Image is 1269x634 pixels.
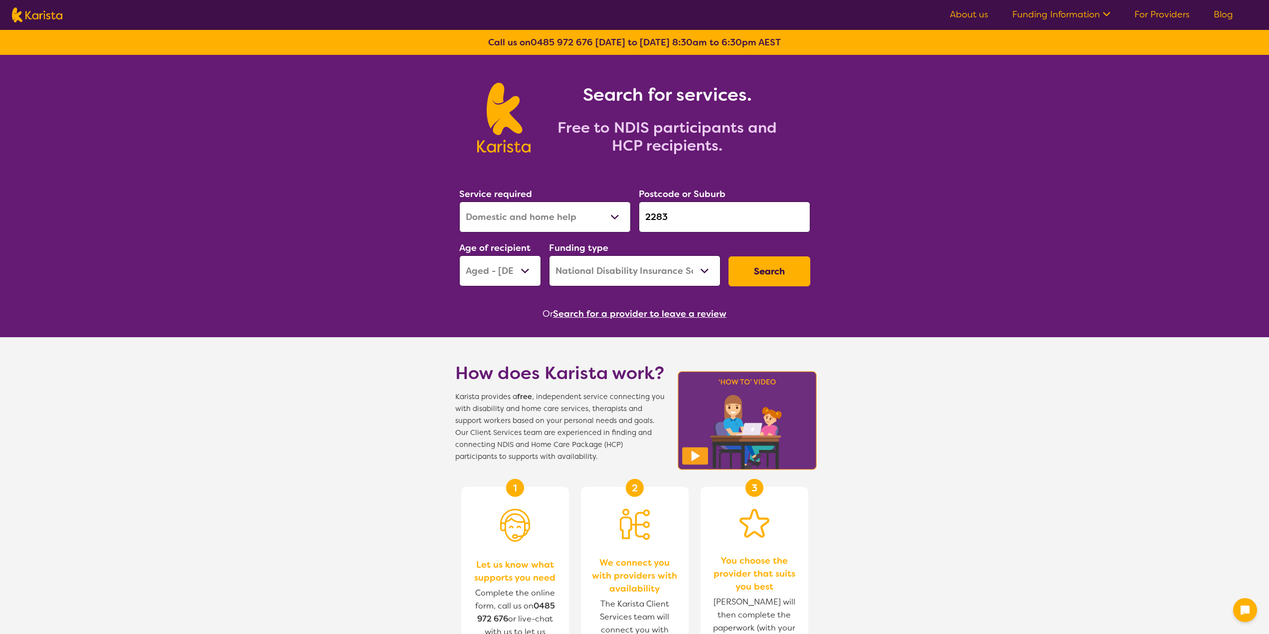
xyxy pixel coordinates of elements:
[506,479,524,497] div: 1
[459,242,531,254] label: Age of recipient
[543,306,553,321] span: Or
[459,188,532,200] label: Service required
[531,36,593,48] a: 0485 972 676
[553,306,726,321] button: Search for a provider to leave a review
[500,509,530,542] img: Person with headset icon
[711,554,798,593] span: You choose the provider that suits you best
[739,509,769,538] img: Star icon
[471,558,559,584] span: Let us know what supports you need
[543,119,792,155] h2: Free to NDIS participants and HCP recipients.
[455,361,665,385] h1: How does Karista work?
[488,36,781,48] b: Call us on [DATE] to [DATE] 8:30am to 6:30pm AEST
[728,256,810,286] button: Search
[639,202,810,232] input: Type
[477,83,531,153] img: Karista logo
[549,242,608,254] label: Funding type
[12,7,62,22] img: Karista logo
[455,391,665,463] span: Karista provides a , independent service connecting you with disability and home care services, t...
[620,509,650,540] img: Person being matched to services icon
[591,556,679,595] span: We connect you with providers with availability
[950,8,988,20] a: About us
[517,392,532,402] b: free
[639,188,725,200] label: Postcode or Suburb
[1134,8,1190,20] a: For Providers
[626,479,644,497] div: 2
[543,83,792,107] h1: Search for services.
[1012,8,1110,20] a: Funding Information
[745,479,763,497] div: 3
[1214,8,1233,20] a: Blog
[675,368,820,473] img: Karista video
